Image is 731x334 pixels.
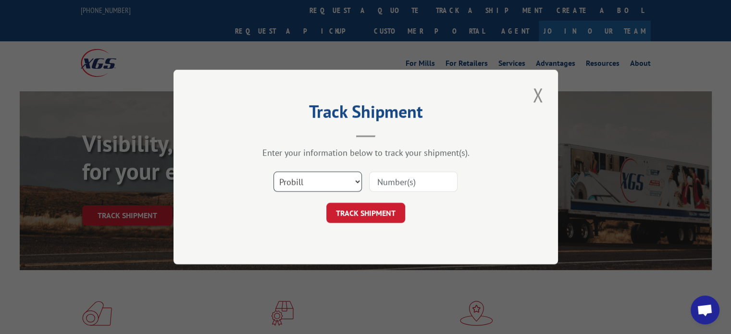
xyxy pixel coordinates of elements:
[691,296,719,324] a: Open chat
[222,105,510,123] h2: Track Shipment
[222,147,510,158] div: Enter your information below to track your shipment(s).
[530,82,546,108] button: Close modal
[369,172,458,192] input: Number(s)
[326,203,405,223] button: TRACK SHIPMENT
